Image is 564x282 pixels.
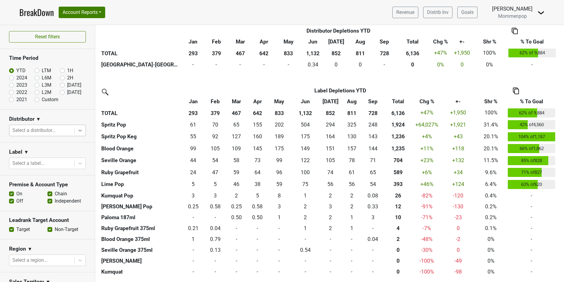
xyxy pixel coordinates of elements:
[226,119,247,131] td: 64.995
[247,131,268,143] td: 160.203
[374,61,395,69] div: -
[342,145,361,152] div: 157
[364,156,382,164] div: 71
[429,36,452,47] th: Chg %: activate to sort column ascending
[322,168,339,176] div: 74
[342,121,361,129] div: 325
[16,74,27,82] label: 2024
[205,47,228,59] th: 379
[268,143,290,155] td: 175.169
[252,59,276,70] td: 0
[320,131,341,143] td: 164.446
[269,156,289,164] div: 99
[341,131,363,143] td: 129.611
[320,166,341,178] td: 73.666
[205,201,226,212] td: 0.583
[363,119,384,131] td: 248.082
[322,180,339,188] div: 56
[100,107,182,119] th: TOTAL
[453,61,471,69] div: 0
[16,190,22,197] label: On
[413,119,441,131] td: +64,027 %
[183,156,204,164] div: 44
[341,143,363,155] td: 157.424
[341,155,363,167] td: 77.997
[205,119,226,131] td: 70.165
[247,107,268,119] th: 642
[229,61,251,69] div: -
[16,226,30,233] label: Target
[36,116,41,123] span: ▼
[498,13,527,19] span: Mommenpop
[100,59,181,70] th: [GEOGRAPHIC_DATA]-[GEOGRAPHIC_DATA]
[475,143,506,155] td: 20.1%
[341,119,363,131] td: 324.579
[205,107,226,119] th: 379
[364,180,382,188] div: 54
[325,47,348,59] th: 852
[320,143,341,155] td: 150.588
[100,36,181,47] th: &nbsp;: activate to sort column ascending
[228,59,252,70] td: 0
[372,36,396,47] th: Sep: activate to sort column ascending
[320,178,341,191] td: 56.495
[247,155,268,167] td: 73.26
[19,6,54,19] a: BreakDown
[55,197,81,205] label: Independent
[342,133,361,140] div: 130
[413,178,441,191] td: +46 %
[363,143,384,155] td: 144.426
[183,192,204,200] div: 3
[301,59,325,70] td: 0.335
[16,197,23,205] label: Off
[247,143,268,155] td: 145.171
[383,178,413,191] th: 393.241
[341,190,363,201] td: 1.667
[383,96,413,107] th: Total: activate to sort column ascending
[67,82,81,89] label: [DATE]
[269,145,289,152] div: 175
[183,133,204,140] div: 55
[182,166,205,178] td: 24.247
[276,36,301,47] th: May: activate to sort column ascending
[342,180,361,188] div: 56
[181,59,205,70] td: 0
[205,166,226,178] td: 47.335
[248,192,266,200] div: 5
[512,28,518,34] img: Copy to clipboard
[268,131,290,143] td: 188.692
[320,119,341,131] td: 293.751
[383,155,413,167] th: 704.252
[181,47,205,59] th: 293
[181,36,205,47] th: Jan: activate to sort column ascending
[24,149,29,156] span: ▼
[269,168,289,176] div: 96
[9,246,26,252] h3: Region
[372,47,396,59] th: 728
[248,156,266,164] div: 73
[383,107,413,119] th: 6,136
[248,145,266,152] div: 145
[341,96,363,107] th: Aug: activate to sort column ascending
[67,89,81,96] label: [DATE]
[342,156,361,164] div: 78
[182,190,205,201] td: 3
[475,166,506,178] td: 9.6%
[226,166,247,178] td: 58.913
[363,166,384,178] td: 64.576
[100,201,182,212] th: [PERSON_NAME] Pop
[383,131,413,143] th: 1235.509
[363,96,384,107] th: Sep: activate to sort column ascending
[16,67,26,74] label: YTD
[269,192,289,200] div: 8
[292,180,319,188] div: 75
[363,155,384,167] td: 70.667
[226,96,247,107] th: Mar: activate to sort column ascending
[252,47,276,59] th: 642
[341,166,363,178] td: 60.833
[228,36,252,47] th: Mar: activate to sort column ascending
[183,168,204,176] div: 24
[205,96,226,107] th: Feb: activate to sort column ascending
[227,192,245,200] div: 2
[385,145,411,152] div: 1,235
